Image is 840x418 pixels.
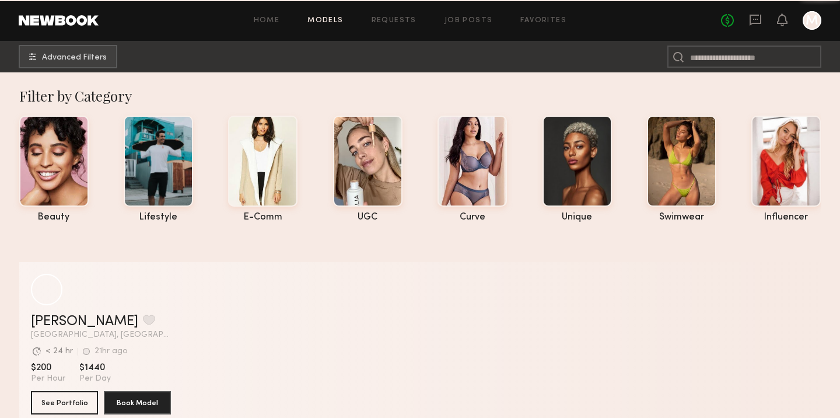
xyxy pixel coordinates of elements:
[437,213,507,222] div: curve
[124,213,193,222] div: lifestyle
[520,17,566,25] a: Favorites
[751,213,821,222] div: influencer
[94,347,128,356] div: 21hr ago
[803,11,821,30] a: M
[333,213,402,222] div: UGC
[31,391,98,414] button: See Portfolio
[31,331,171,339] span: [GEOGRAPHIC_DATA], [GEOGRAPHIC_DATA]
[45,347,73,356] div: < 24 hr
[19,86,821,105] div: Filter by Category
[31,362,65,374] span: $200
[647,213,716,222] div: swimwear
[444,17,493,25] a: Job Posts
[228,213,297,222] div: e-comm
[79,362,111,374] span: $1440
[79,374,111,384] span: Per Day
[31,374,65,384] span: Per Hour
[19,45,117,68] button: Advanced Filters
[42,54,107,62] span: Advanced Filters
[104,391,171,414] button: Book Model
[254,17,280,25] a: Home
[542,213,612,222] div: unique
[307,17,343,25] a: Models
[31,315,138,329] a: [PERSON_NAME]
[372,17,416,25] a: Requests
[19,213,89,222] div: beauty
